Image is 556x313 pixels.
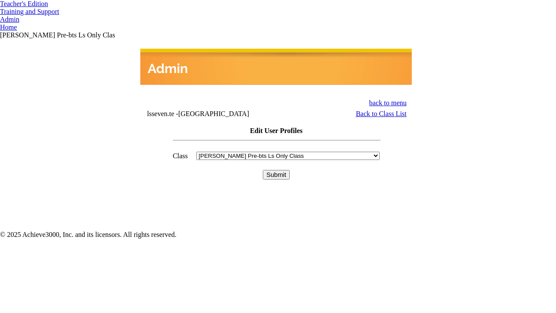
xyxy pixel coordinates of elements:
[369,99,407,107] a: back to menu
[250,127,302,134] span: Edit User Profiles
[140,49,412,85] img: header
[178,110,249,117] nobr: [GEOGRAPHIC_DATA]
[263,170,290,180] input: Submit
[172,151,189,160] td: Class
[356,110,407,117] a: Back to Class List
[147,110,306,118] td: lsseven.te -
[59,11,63,14] img: teacher_arrow_small.png
[48,2,53,6] img: teacher_arrow.png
